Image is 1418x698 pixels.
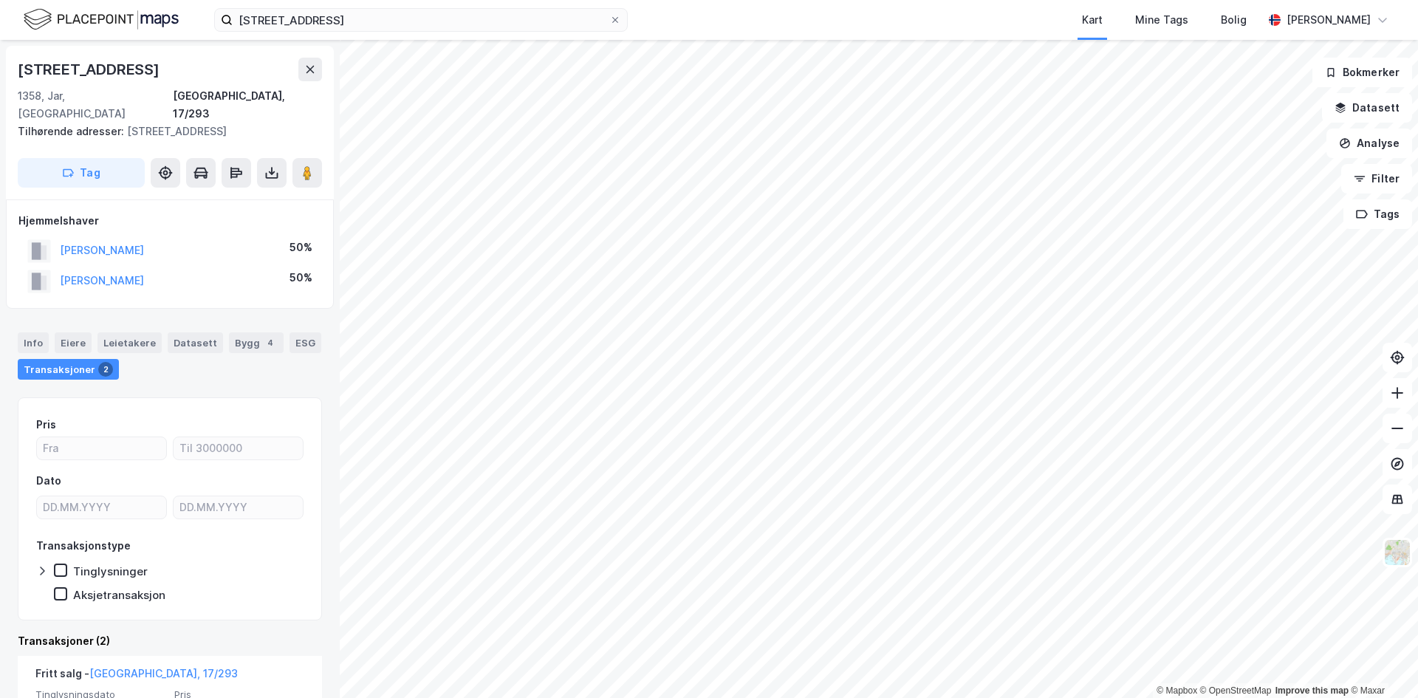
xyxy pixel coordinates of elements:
[35,665,238,688] div: Fritt salg -
[24,7,179,32] img: logo.f888ab2527a4732fd821a326f86c7f29.svg
[290,239,312,256] div: 50%
[174,496,303,519] input: DD.MM.YYYY
[36,537,131,555] div: Transaksjonstype
[229,332,284,353] div: Bygg
[290,269,312,287] div: 50%
[1200,685,1272,696] a: OpenStreetMap
[1341,164,1412,194] button: Filter
[18,632,322,650] div: Transaksjoner (2)
[1275,685,1349,696] a: Improve this map
[97,332,162,353] div: Leietakere
[18,359,119,380] div: Transaksjoner
[1157,685,1197,696] a: Mapbox
[37,496,166,519] input: DD.MM.YYYY
[1326,129,1412,158] button: Analyse
[1287,11,1371,29] div: [PERSON_NAME]
[18,212,321,230] div: Hjemmelshaver
[89,667,238,680] a: [GEOGRAPHIC_DATA], 17/293
[18,332,49,353] div: Info
[1221,11,1247,29] div: Bolig
[55,332,92,353] div: Eiere
[1135,11,1188,29] div: Mine Tags
[18,125,127,137] span: Tilhørende adresser:
[173,87,322,123] div: [GEOGRAPHIC_DATA], 17/293
[174,437,303,459] input: Til 3000000
[18,87,173,123] div: 1358, Jar, [GEOGRAPHIC_DATA]
[18,123,310,140] div: [STREET_ADDRESS]
[73,588,165,602] div: Aksjetransaksjon
[18,158,145,188] button: Tag
[1082,11,1103,29] div: Kart
[73,564,148,578] div: Tinglysninger
[36,416,56,434] div: Pris
[1343,199,1412,229] button: Tags
[1322,93,1412,123] button: Datasett
[1312,58,1412,87] button: Bokmerker
[18,58,162,81] div: [STREET_ADDRESS]
[168,332,223,353] div: Datasett
[290,332,321,353] div: ESG
[36,472,61,490] div: Dato
[1344,627,1418,698] iframe: Chat Widget
[1383,538,1411,567] img: Z
[233,9,609,31] input: Søk på adresse, matrikkel, gårdeiere, leietakere eller personer
[1344,627,1418,698] div: Kontrollprogram for chat
[263,335,278,350] div: 4
[98,362,113,377] div: 2
[37,437,166,459] input: Fra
